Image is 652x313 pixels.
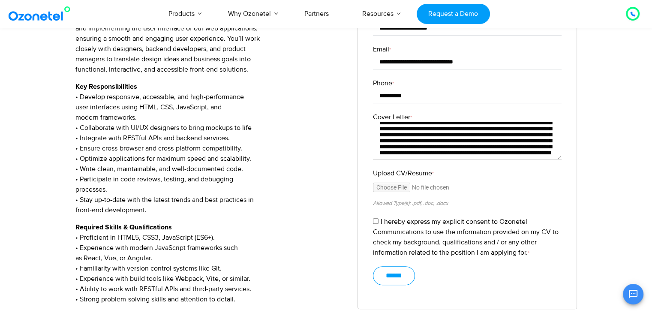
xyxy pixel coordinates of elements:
label: Phone [373,78,562,88]
label: I hereby express my explicit consent to Ozonetel Communications to use the information provided o... [373,217,559,257]
strong: Required Skills & Qualifications [75,224,172,231]
p: • Develop responsive, accessible, and high-performance user interfaces using HTML, CSS, JavaScrip... [75,81,345,215]
small: Allowed Type(s): .pdf, .doc, .docx [373,200,448,207]
strong: Key Responsibilities [75,83,137,90]
button: Open chat [623,284,643,304]
label: Cover Letter [373,112,562,122]
label: Email [373,44,562,54]
p: • Proficient in HTML5, CSS3, JavaScript (ES6+). • Experience with modern JavaScript frameworks su... [75,222,345,304]
a: Request a Demo [417,4,490,24]
label: Upload CV/Resume [373,168,562,178]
